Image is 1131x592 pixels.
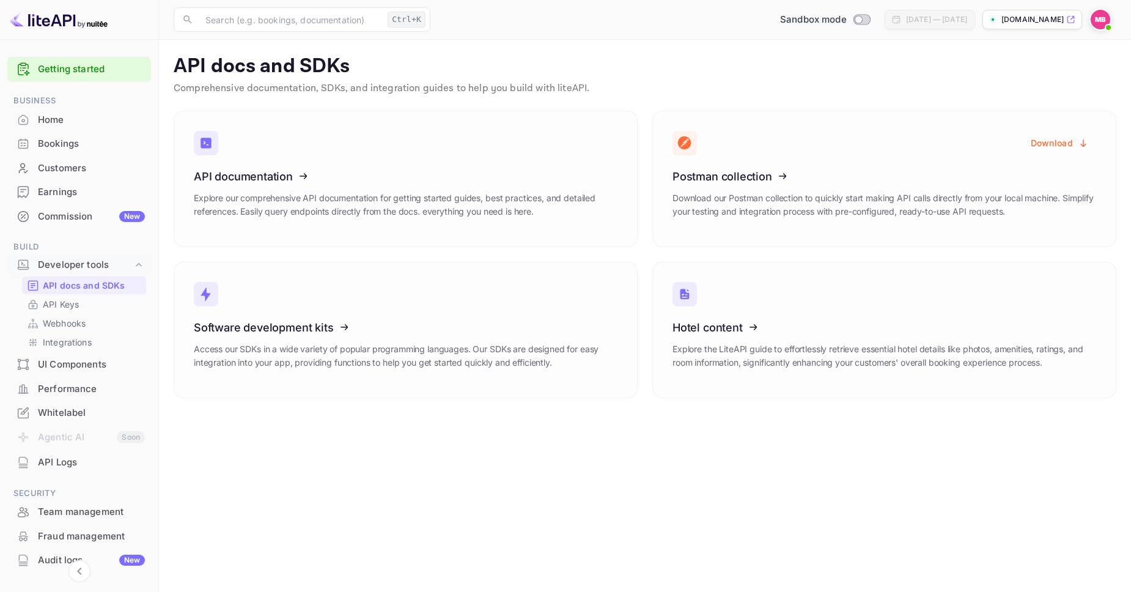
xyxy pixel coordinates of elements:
a: Customers [7,157,151,179]
a: Hotel contentExplore the LiteAPI guide to effortlessly retrieve essential hotel details like phot... [652,262,1116,398]
a: Team management [7,500,151,523]
h3: Hotel content [672,321,1096,334]
h3: API documentation [194,170,617,183]
div: API Keys [22,295,146,313]
a: Home [7,108,151,131]
div: Whitelabel [7,401,151,425]
a: Software development kitsAccess our SDKs in a wide variety of popular programming languages. Our ... [174,262,638,398]
div: Ctrl+K [388,12,426,28]
span: Business [7,94,151,108]
div: UI Components [7,353,151,377]
div: New [119,211,145,222]
a: Getting started [38,62,145,76]
div: Fraud management [38,530,145,544]
div: Switch to Production mode [775,13,875,27]
div: Earnings [38,185,145,199]
p: Download our Postman collection to quickly start making API calls directly from your local machin... [672,191,1096,218]
a: API documentationExplore our comprehensive API documentation for getting started guides, best pra... [174,111,638,247]
div: Fraud management [7,525,151,549]
div: API Logs [7,451,151,475]
div: Whitelabel [38,406,145,420]
div: New [119,555,145,566]
button: Download [1023,131,1096,155]
div: Audit logsNew [7,549,151,572]
div: API docs and SDKs [22,276,146,294]
p: API docs and SDKs [43,279,125,292]
a: Whitelabel [7,401,151,424]
div: Performance [7,377,151,401]
input: Search (e.g. bookings, documentation) [198,7,383,32]
a: Fraud management [7,525,151,547]
img: Marc Bellmann [1091,10,1110,29]
div: Developer tools [7,254,151,276]
div: Team management [7,500,151,524]
div: CommissionNew [7,205,151,229]
p: API Keys [43,298,79,311]
h3: Software development kits [194,321,617,334]
a: UI Components [7,353,151,376]
div: Commission [38,210,145,224]
div: Audit logs [38,553,145,568]
div: Performance [38,382,145,396]
div: API Logs [38,456,145,470]
div: Customers [7,157,151,180]
p: Explore the LiteAPI guide to effortlessly retrieve essential hotel details like photos, amenities... [672,342,1096,369]
p: Access our SDKs in a wide variety of popular programming languages. Our SDKs are designed for eas... [194,342,617,369]
p: [DOMAIN_NAME] [1001,14,1064,25]
a: API Logs [7,451,151,473]
div: Getting started [7,57,151,82]
a: Bookings [7,132,151,155]
div: Webhooks [22,314,146,332]
button: Collapse navigation [68,560,90,582]
p: Webhooks [43,317,86,330]
a: Earnings [7,180,151,203]
div: Customers [38,161,145,176]
div: Team management [38,505,145,519]
div: UI Components [38,358,145,372]
div: [DATE] — [DATE] [906,14,967,25]
img: LiteAPI logo [10,10,108,29]
p: Integrations [43,336,92,349]
a: API docs and SDKs [27,279,141,292]
div: Bookings [7,132,151,156]
p: Explore our comprehensive API documentation for getting started guides, best practices, and detai... [194,191,617,218]
span: Build [7,240,151,254]
a: Audit logsNew [7,549,151,571]
a: CommissionNew [7,205,151,228]
div: Earnings [7,180,151,204]
a: API Keys [27,298,141,311]
div: Developer tools [38,258,133,272]
div: Home [7,108,151,132]
div: Integrations [22,333,146,351]
a: Performance [7,377,151,400]
div: Home [38,113,145,127]
h3: Postman collection [672,170,1096,183]
p: API docs and SDKs [174,54,1116,79]
span: Security [7,487,151,500]
p: Comprehensive documentation, SDKs, and integration guides to help you build with liteAPI. [174,81,1116,96]
a: Webhooks [27,317,141,330]
div: Bookings [38,137,145,151]
span: Sandbox mode [780,13,847,27]
a: Integrations [27,336,141,349]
